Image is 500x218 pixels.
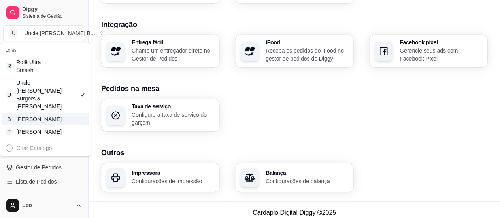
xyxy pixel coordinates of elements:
h3: Pedidos na mesa [101,83,487,94]
div: [PERSON_NAME] [16,115,52,123]
div: Uncle [PERSON_NAME] B ... [24,29,95,37]
span: R [5,62,13,70]
div: Suggestions [0,43,91,140]
span: U [5,91,13,99]
a: DiggySistema de Gestão [3,3,85,22]
div: Uncle [PERSON_NAME] Burgers & [PERSON_NAME] [16,79,52,110]
a: Salão / Mesas [3,190,85,202]
span: Diggy [22,6,82,13]
p: Configure a taxa de serviço do garçom [132,111,215,127]
button: Taxa de serviçoConfigure a taxa de serviço do garçom [101,99,219,131]
h3: Impressora [132,170,215,176]
span: Salão / Mesas [16,192,51,200]
span: U [10,29,18,37]
button: Select a team [3,25,85,41]
span: B [5,115,13,123]
span: T [5,128,13,136]
span: Gestor de Pedidos [16,163,62,171]
div: [PERSON_NAME] [16,128,52,136]
p: Chame um entregador direto no Gestor de Pedidos [132,47,215,63]
span: Sistema de Gestão [22,13,82,19]
h3: Integração [101,19,487,30]
button: BalançaConfigurações de balança [235,163,353,192]
h3: Entrega fácil [132,40,215,45]
p: Configurações de balança [266,177,349,185]
button: Leo [3,196,85,215]
h3: Facebook pixel [400,40,483,45]
button: ImpressoraConfigurações de impressão [101,163,219,192]
h3: Taxa de serviço [132,104,215,109]
span: Leo [22,202,72,209]
button: Entrega fácilChame um entregador direto no Gestor de Pedidos [101,35,219,67]
h3: Balança [266,170,349,176]
p: Receba os pedidos do iFood no gestor de pedidos do Diggy [266,47,349,63]
button: iFoodReceba os pedidos do iFood no gestor de pedidos do Diggy [235,35,353,67]
button: Facebook pixelGerencie seus ads com Facebook Pixel [369,35,487,67]
h3: Outros [101,147,487,158]
p: Gerencie seus ads com Facebook Pixel [400,47,483,63]
span: Lista de Pedidos [16,178,57,186]
h3: iFood [266,40,349,45]
p: Configurações de impressão [132,177,215,185]
a: Gestor de Pedidos [3,161,85,174]
div: Suggestions [0,140,91,156]
div: Lojas [2,45,89,56]
a: Lista de Pedidos [3,175,85,188]
div: Rolê Ultra Smash [16,58,52,74]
